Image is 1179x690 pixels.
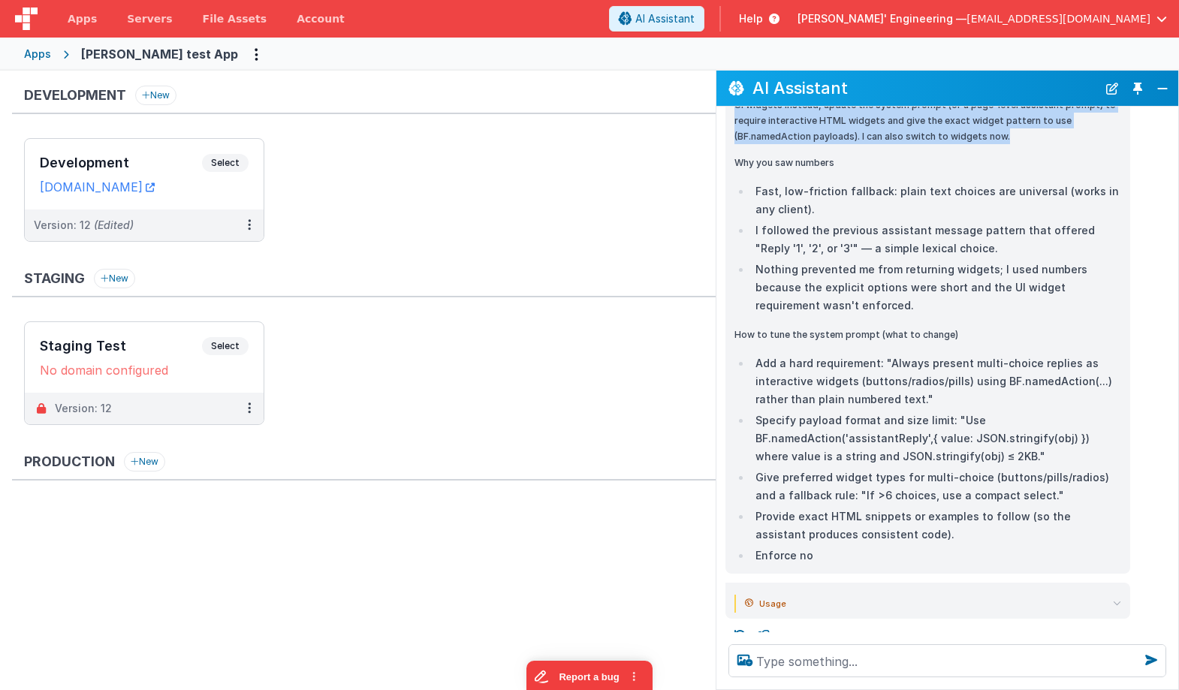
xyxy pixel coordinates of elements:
span: File Assets [203,11,267,26]
span: (Edited) [94,218,134,231]
button: [PERSON_NAME]' Engineering — [EMAIL_ADDRESS][DOMAIN_NAME] [798,11,1167,26]
li: Add a hard requirement: "Always present multi-choice replies as interactive widgets (buttons/radi... [751,354,1121,408]
div: Apps [24,47,51,62]
span: Apps [68,11,97,26]
p: Why you saw numbers [734,155,1121,170]
span: AI Assistant [635,11,695,26]
button: Toggle Pin [1127,78,1148,99]
div: Version: 12 [34,218,134,233]
li: Give preferred widget types for multi-choice (buttons/pills/radios) and a fallback rule: "If >6 c... [751,469,1121,505]
span: [EMAIL_ADDRESS][DOMAIN_NAME] [966,11,1150,26]
a: [DOMAIN_NAME] [40,179,155,194]
li: Enforce no [751,547,1121,565]
h3: Development [40,155,202,170]
li: Provide exact HTML snippets or examples to follow (so the assistant produces consistent code). [751,508,1121,544]
button: Close [1153,78,1172,99]
div: No domain configured [40,363,249,378]
li: I followed the previous assistant message pattern that offered "Reply '1', '2', or '3'" — a simpl... [751,221,1121,258]
div: Version: 12 [55,401,112,416]
li: Fast, low-friction fallback: plain text choices are universal (works in any client). [751,182,1121,218]
h3: Staging [24,271,85,286]
li: Specify payload format and size limit: "Use BF.namedAction('assistantReply',{ value: JSON.stringi... [751,411,1121,466]
p: How to tune the system prompt (what to change) [734,327,1121,342]
h3: Development [24,88,126,103]
button: New [124,452,165,472]
span: Servers [127,11,172,26]
h2: AI Assistant [752,79,1097,97]
p: Short answer: I defaulted to numbered text choices for simplicity/fall‑back. To force UI widgets ... [734,81,1121,144]
h3: Production [24,454,115,469]
div: [PERSON_NAME] test App [81,45,238,63]
span: Select [202,154,249,172]
button: New [135,86,176,105]
li: Nothing prevented me from returning widgets; I used numbers because the explicit options were sho... [751,261,1121,315]
button: AI Assistant [609,6,704,32]
span: Help [739,11,763,26]
h3: Staging Test [40,339,202,354]
span: [PERSON_NAME]' Engineering — [798,11,966,26]
button: New [94,269,135,288]
span: Select [202,337,249,355]
span: Usage [759,595,786,613]
summary: Usage [745,595,1121,613]
button: New Chat [1102,78,1123,99]
button: Options [244,42,268,66]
